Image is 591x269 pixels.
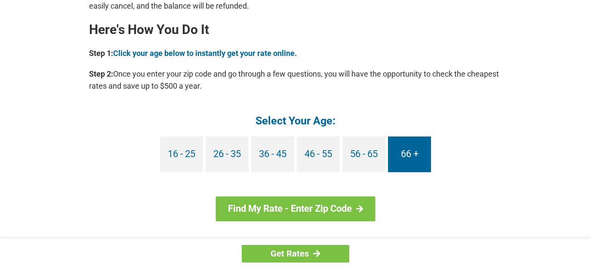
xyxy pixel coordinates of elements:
a: Find My Rate - Enter Zip Code [216,196,376,221]
a: Click your age below to instantly get your rate online. [113,49,297,58]
b: Step 2: [89,69,113,78]
a: 26 - 35 [206,136,249,172]
a: Get Rates [242,245,349,263]
a: 66 + [388,136,431,172]
h4: Select Your Age: [89,114,502,128]
a: 46 - 55 [297,136,340,172]
a: 56 - 65 [342,136,385,172]
a: 36 - 45 [251,136,294,172]
h2: Here's How You Do It [89,23,502,37]
a: 16 - 25 [160,136,203,172]
b: Step 1: [89,49,113,58]
p: Once you enter your zip code and go through a few questions, you will have the opportunity to che... [89,68,502,92]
